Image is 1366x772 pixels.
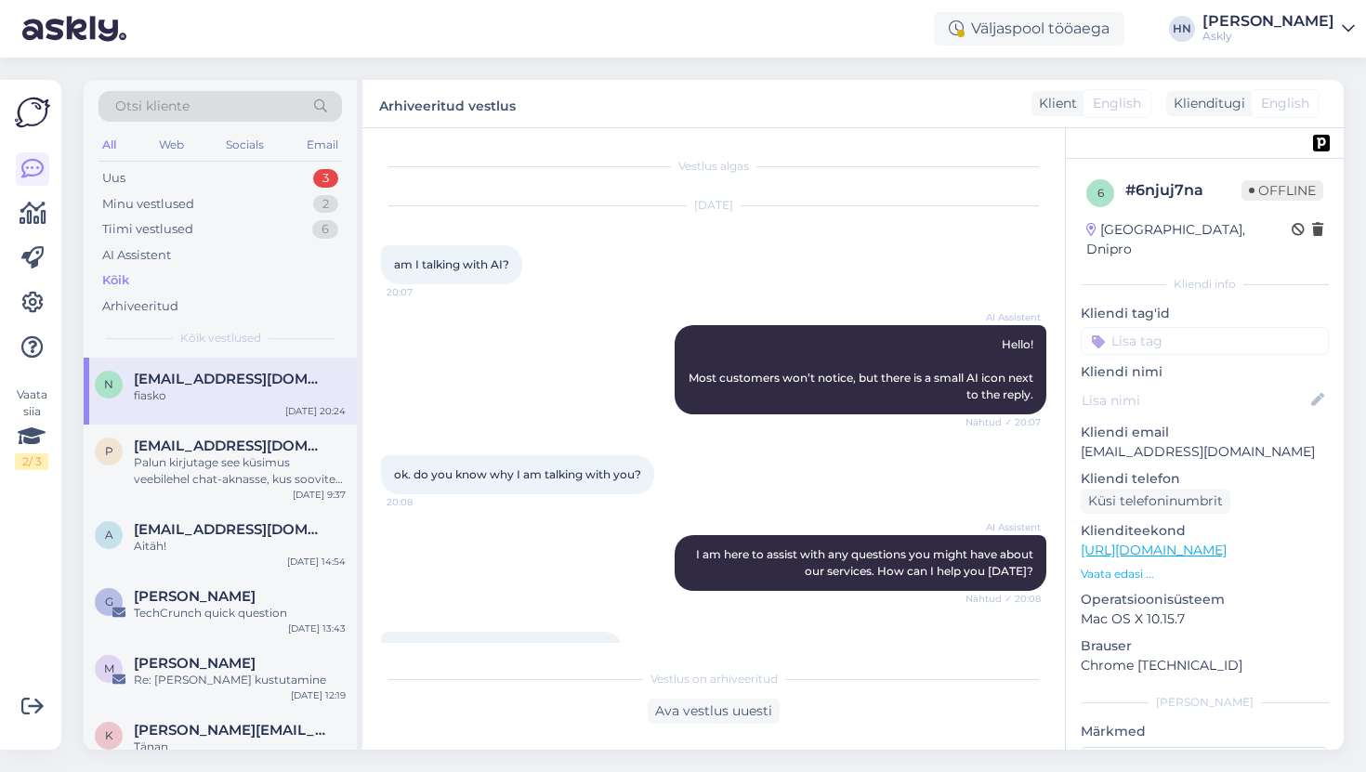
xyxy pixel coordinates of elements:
span: Otsi kliente [115,97,190,116]
div: Uus [102,169,125,188]
div: fiasko [134,387,346,404]
img: pd [1313,135,1330,151]
span: ok. do you know why I am talking with you? [394,467,641,481]
span: naviworld128@gmail.com [134,371,327,387]
div: 3 [313,169,338,188]
span: martin soorand [134,655,256,672]
span: Nähtud ✓ 20:07 [965,415,1041,429]
p: Brauser [1081,636,1329,656]
span: English [1261,94,1309,113]
p: Kliendi email [1081,423,1329,442]
span: 6 [1097,186,1104,200]
p: Vaata edasi ... [1081,566,1329,582]
div: Klienditugi [1166,94,1245,113]
label: Arhiveeritud vestlus [379,91,516,116]
span: Nähtud ✓ 20:08 [965,592,1041,606]
span: Greg Wise [134,588,256,605]
p: [EMAIL_ADDRESS][DOMAIN_NAME] [1081,442,1329,462]
input: Lisa tag [1081,327,1329,355]
span: I am here to assist with any questions you might have about our services. How can I help you [DATE]? [696,547,1036,578]
p: Chrome [TECHNICAL_ID] [1081,656,1329,675]
span: 20:07 [387,285,456,299]
div: Klient [1031,94,1077,113]
div: Ava vestlus uuesti [648,699,780,724]
div: [PERSON_NAME] [1202,14,1334,29]
div: Email [303,133,342,157]
p: Märkmed [1081,722,1329,741]
div: Minu vestlused [102,195,194,214]
span: Vestlus on arhiveeritud [650,671,778,687]
div: [GEOGRAPHIC_DATA], Dnipro [1086,220,1292,259]
a: [URL][DOMAIN_NAME] [1081,542,1227,558]
div: [DATE] 12:19 [291,688,346,702]
div: Askly [1202,29,1334,44]
div: Kliendi info [1081,276,1329,293]
div: Palun kirjutage see küsimus veebilehel chat-aknasse, kus soovite seda toodet. [134,454,346,488]
img: Askly Logo [15,95,50,130]
div: # 6njuj7na [1125,179,1241,202]
a: [PERSON_NAME]Askly [1202,14,1355,44]
div: [DATE] [381,197,1046,214]
div: AI Assistent [102,246,171,265]
div: Küsi telefoninumbrit [1081,489,1230,514]
span: m [104,661,114,675]
div: Web [155,133,188,157]
span: AI Assistent [971,520,1041,534]
span: a [105,528,113,542]
div: Väljaspool tööaega [934,12,1124,46]
div: 6 [312,220,338,239]
div: Tiimi vestlused [102,220,193,239]
div: Arhiveeritud [102,297,178,316]
div: 2 [313,195,338,214]
span: kristiina.laur@eestiloto.ee [134,722,327,739]
span: Kõik vestlused [180,330,261,347]
span: P [105,444,113,458]
span: am I talking with AI? [394,257,509,271]
div: [DATE] 13:43 [288,622,346,635]
input: Lisa nimi [1082,390,1307,411]
div: Re: [PERSON_NAME] kustutamine [134,672,346,688]
div: 2 / 3 [15,453,48,470]
div: [DATE] 14:54 [287,555,346,569]
div: [DATE] 9:37 [293,488,346,502]
span: English [1093,94,1141,113]
div: Vestlus algas [381,158,1046,175]
div: Kõik [102,271,129,290]
p: Kliendi tag'id [1081,304,1329,323]
div: [DATE] 20:24 [285,404,346,418]
span: Pekka.tallavaara@gmail.com [134,438,327,454]
div: [PERSON_NAME] [1081,694,1329,711]
span: Offline [1241,180,1323,201]
p: Klienditeekond [1081,521,1329,541]
span: k [105,728,113,742]
p: Mac OS X 10.15.7 [1081,609,1329,629]
p: Kliendi telefon [1081,469,1329,489]
span: AI Assistent [971,310,1041,324]
p: Operatsioonisüsteem [1081,590,1329,609]
div: HN [1169,16,1195,42]
div: Socials [222,133,268,157]
span: asd@asd.ee [134,521,327,538]
div: All [99,133,120,157]
div: Aitäh! [134,538,346,555]
div: Tänan [134,739,346,755]
div: Vaata siia [15,386,48,470]
div: TechCrunch quick question [134,605,346,622]
p: Kliendi nimi [1081,362,1329,382]
span: 20:08 [387,495,456,509]
span: n [104,377,113,391]
span: G [105,595,113,608]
